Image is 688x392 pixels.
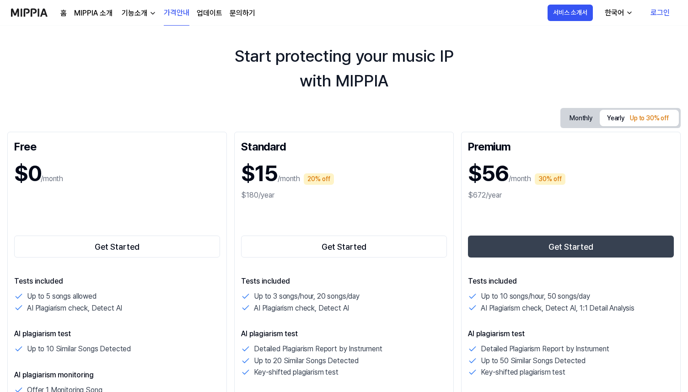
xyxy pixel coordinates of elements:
[197,8,222,19] a: 업데이트
[241,236,447,258] button: Get Started
[14,328,220,339] p: AI plagiarism test
[241,234,447,259] a: Get Started
[468,328,674,339] p: AI plagiarism test
[468,157,509,190] h1: $56
[27,302,122,314] p: AI Plagiarism check, Detect AI
[14,157,41,190] h1: $0
[41,173,63,184] p: /month
[14,234,220,259] a: Get Started
[241,157,278,190] h1: $15
[600,110,679,126] button: Yearly
[562,110,600,127] button: Monthly
[481,343,609,355] p: Detailed Plagiarism Report by Instrument
[60,8,67,19] a: 홈
[254,355,359,367] p: Up to 20 Similar Songs Detected
[278,173,300,184] p: /month
[164,0,189,26] a: 가격안내
[74,8,113,19] a: MIPPIA 소개
[120,8,156,19] button: 기능소개
[230,8,255,19] a: 문의하기
[27,343,131,355] p: Up to 10 Similar Songs Detected
[14,276,220,287] p: Tests included
[481,302,634,314] p: AI Plagiarism check, Detect AI, 1:1 Detail Analysis
[468,236,674,258] button: Get Started
[597,4,639,22] button: 한국어
[241,139,447,153] div: Standard
[468,276,674,287] p: Tests included
[535,173,565,185] div: 30% off
[27,290,97,302] p: Up to 5 songs allowed
[603,7,626,18] div: 한국어
[241,190,447,201] div: $180/year
[241,276,447,287] p: Tests included
[548,5,593,21] button: 서비스 소개서
[14,139,220,153] div: Free
[241,328,447,339] p: AI plagiarism test
[481,366,565,378] p: Key-shifted plagiarism test
[509,173,531,184] p: /month
[120,8,149,19] div: 기능소개
[149,10,156,17] img: down
[14,236,220,258] button: Get Started
[14,370,220,381] p: AI plagiarism monitoring
[468,234,674,259] a: Get Started
[254,290,360,302] p: Up to 3 songs/hour, 20 songs/day
[481,290,590,302] p: Up to 10 songs/hour, 50 songs/day
[254,343,382,355] p: Detailed Plagiarism Report by Instrument
[468,190,674,201] div: $672/year
[481,355,586,367] p: Up to 50 Similar Songs Detected
[468,139,674,153] div: Premium
[254,366,339,378] p: Key-shifted plagiarism test
[627,112,672,125] div: Up to 30% off
[254,302,349,314] p: AI Plagiarism check, Detect AI
[304,173,334,185] div: 20% off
